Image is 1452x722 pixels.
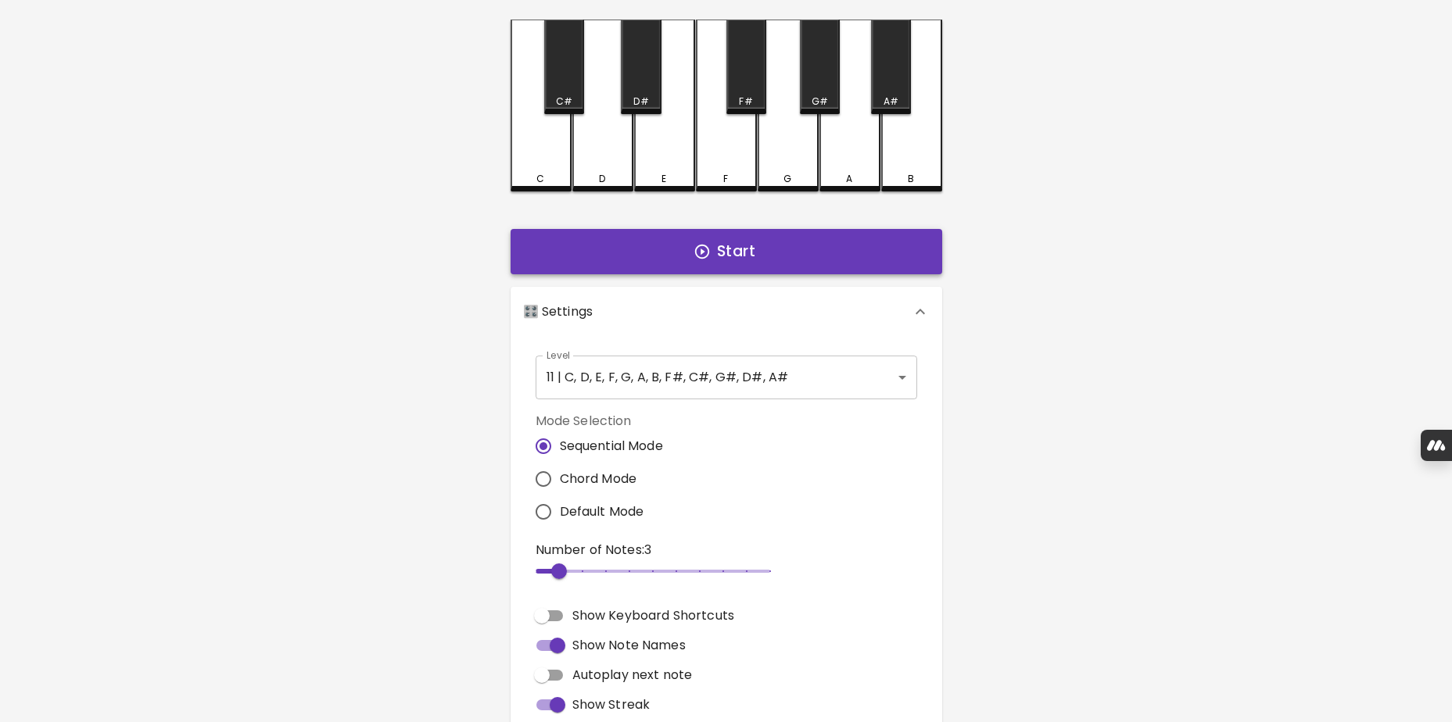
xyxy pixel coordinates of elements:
span: Sequential Mode [560,437,663,456]
div: A [846,172,852,186]
div: 🎛️ Settings [511,287,942,337]
div: F [723,172,728,186]
div: A# [884,95,898,109]
div: B [908,172,914,186]
label: Level [547,348,571,362]
div: G [783,172,791,186]
div: 11 | C, D, E, F, G, A, B, F#, C#, G#, D#, A# [536,356,917,399]
p: 🎛️ Settings [523,302,593,321]
span: Autoplay next note [572,666,693,684]
div: C# [556,95,572,109]
div: E [661,172,666,186]
div: D [599,172,605,186]
button: Start [511,229,942,274]
span: Show Keyboard Shortcuts [572,606,734,625]
div: C [536,172,544,186]
span: Show Note Names [572,636,686,655]
div: F# [739,95,752,109]
p: Number of Notes: 3 [536,541,770,559]
label: Mode Selection [536,412,676,430]
div: D# [633,95,648,109]
span: Chord Mode [560,470,637,488]
span: Show Streak [572,695,651,714]
div: G# [812,95,828,109]
span: Default Mode [560,502,644,521]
